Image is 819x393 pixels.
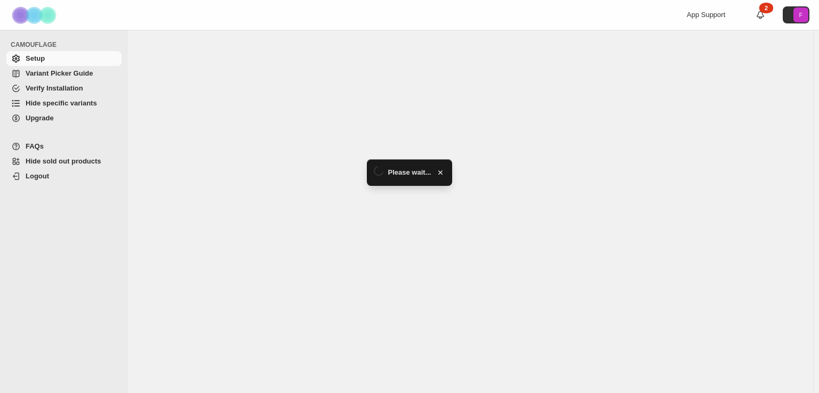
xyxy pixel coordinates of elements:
text: F [799,12,803,18]
span: Variant Picker Guide [26,69,93,77]
div: 2 [759,3,773,13]
span: Upgrade [26,114,54,122]
img: Camouflage [9,1,62,30]
a: Hide specific variants [6,96,122,111]
span: CAMOUFLAGE [11,40,123,49]
a: FAQs [6,139,122,154]
span: Avatar with initials F [793,7,808,22]
a: Hide sold out products [6,154,122,169]
a: Logout [6,169,122,184]
span: Verify Installation [26,84,83,92]
span: Setup [26,54,45,62]
span: Please wait... [388,167,431,178]
a: Verify Installation [6,81,122,96]
span: Logout [26,172,49,180]
a: Upgrade [6,111,122,126]
a: Setup [6,51,122,66]
span: App Support [687,11,725,19]
span: FAQs [26,142,44,150]
span: Hide specific variants [26,99,97,107]
a: 2 [755,10,766,20]
a: Variant Picker Guide [6,66,122,81]
button: Avatar with initials F [783,6,809,23]
span: Hide sold out products [26,157,101,165]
